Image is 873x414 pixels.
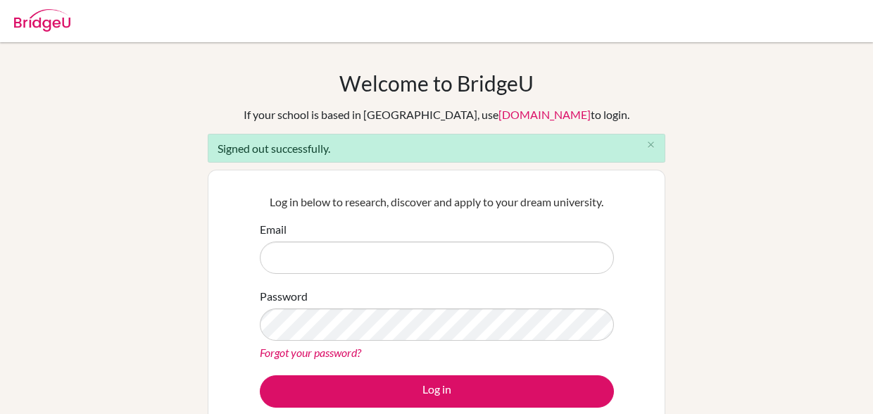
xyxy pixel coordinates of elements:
[260,194,614,211] p: Log in below to research, discover and apply to your dream university.
[498,108,591,121] a: [DOMAIN_NAME]
[646,139,656,150] i: close
[260,288,308,305] label: Password
[260,221,287,238] label: Email
[208,134,665,163] div: Signed out successfully.
[636,134,665,156] button: Close
[14,9,70,32] img: Bridge-U
[260,375,614,408] button: Log in
[339,70,534,96] h1: Welcome to BridgeU
[244,106,629,123] div: If your school is based in [GEOGRAPHIC_DATA], use to login.
[260,346,361,359] a: Forgot your password?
